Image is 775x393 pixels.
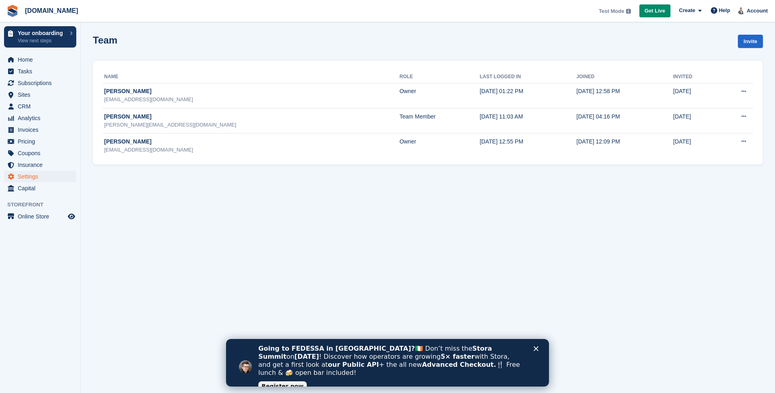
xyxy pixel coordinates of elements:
a: Invite [738,35,763,48]
span: Insurance [18,159,66,171]
a: menu [4,124,76,135]
a: menu [4,171,76,182]
div: [EMAIL_ADDRESS][DOMAIN_NAME] [104,96,400,104]
th: Role [400,71,480,83]
img: stora-icon-8386f47178a22dfd0bd8f6a31ec36ba5ce8667c1dd55bd0f319d3a0aa187defe.svg [6,5,19,17]
p: View next steps [18,37,66,44]
span: Storefront [7,201,80,209]
a: menu [4,66,76,77]
img: icon-info-grey-7440780725fd019a000dd9b08b2336e03edf1995a4989e88bcd33f0948082b44.svg [626,9,631,14]
span: Test Mode [599,7,624,15]
td: Team Member [400,108,480,133]
a: menu [4,159,76,171]
td: [DATE] 01:22 PM [480,83,576,108]
td: [DATE] [673,108,716,133]
a: menu [4,211,76,222]
th: Last logged in [480,71,576,83]
span: Analytics [18,112,66,124]
p: Your onboarding [18,30,66,36]
span: Capital [18,183,66,194]
a: menu [4,183,76,194]
span: Help [719,6,730,15]
div: [PERSON_NAME] [104,137,400,146]
span: CRM [18,101,66,112]
td: [DATE] [673,133,716,158]
div: [PERSON_NAME][EMAIL_ADDRESS][DOMAIN_NAME] [104,121,400,129]
span: Account [747,7,768,15]
td: [DATE] 12:58 PM [576,83,673,108]
div: [PERSON_NAME] [104,112,400,121]
th: Invited [673,71,716,83]
td: [DATE] 04:16 PM [576,108,673,133]
td: [DATE] 12:09 PM [576,133,673,158]
th: Joined [576,71,673,83]
a: menu [4,101,76,112]
iframe: Intercom live chat banner [226,339,549,387]
span: Tasks [18,66,66,77]
span: Settings [18,171,66,182]
h1: Team [93,35,117,46]
td: [DATE] [673,83,716,108]
a: [DOMAIN_NAME] [22,4,82,17]
div: Close [308,7,316,12]
a: menu [4,148,76,159]
td: [DATE] 12:55 PM [480,133,576,158]
a: Preview store [67,212,76,221]
img: Ionut Grigorescu [737,6,746,15]
span: Create [679,6,695,15]
span: Invoices [18,124,66,135]
span: Online Store [18,211,66,222]
span: Sites [18,89,66,100]
th: Name [103,71,400,83]
a: Register now [32,42,81,52]
a: Your onboarding View next steps [4,26,76,48]
div: [PERSON_NAME] [104,87,400,96]
span: Home [18,54,66,65]
span: Get Live [645,7,665,15]
a: menu [4,136,76,147]
a: menu [4,89,76,100]
a: menu [4,112,76,124]
a: Get Live [639,4,670,18]
a: menu [4,77,76,89]
td: Owner [400,83,480,108]
td: Owner [400,133,480,158]
td: [DATE] 11:03 AM [480,108,576,133]
span: Pricing [18,136,66,147]
div: [EMAIL_ADDRESS][DOMAIN_NAME] [104,146,400,154]
a: menu [4,54,76,65]
span: Coupons [18,148,66,159]
span: Subscriptions [18,77,66,89]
